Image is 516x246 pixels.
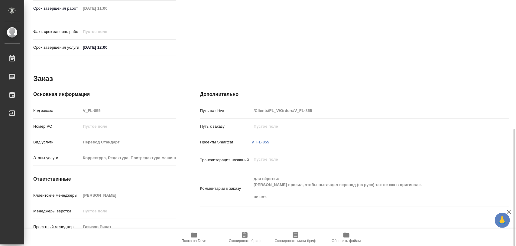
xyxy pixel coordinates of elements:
[252,140,269,144] a: V_FL-855
[275,239,316,243] span: Скопировать мини-бриф
[200,157,252,163] p: Транслитерация названий
[81,43,134,52] input: ✎ Введи что-нибудь
[252,122,483,131] input: Пустое поле
[200,91,509,98] h4: Дополнительно
[33,74,53,84] h2: Заказ
[200,139,252,145] p: Проекты Smartcat
[495,213,510,228] button: 🙏
[200,185,252,192] p: Комментарий к заказу
[200,123,252,130] p: Путь к заказу
[81,153,176,162] input: Пустое поле
[33,175,176,183] h4: Ответственные
[270,229,321,246] button: Скопировать мини-бриф
[252,174,483,202] textarea: для вёрстки: [PERSON_NAME] просил, чтобы выглядел перевод (на русс) так же как в оригинале. не нот.
[182,239,206,243] span: Папка на Drive
[33,5,81,11] p: Срок завершения работ
[219,229,270,246] button: Скопировать бриф
[33,91,176,98] h4: Основная информация
[33,192,81,198] p: Клиентские менеджеры
[321,229,372,246] button: Обновить файлы
[33,155,81,161] p: Этапы услуги
[200,108,252,114] p: Путь на drive
[81,106,176,115] input: Пустое поле
[332,239,361,243] span: Обновить файлы
[81,27,134,36] input: Пустое поле
[33,123,81,130] p: Номер РО
[33,44,81,51] p: Срок завершения услуги
[81,4,134,13] input: Пустое поле
[81,207,176,215] input: Пустое поле
[81,191,176,200] input: Пустое поле
[33,139,81,145] p: Вид услуги
[81,222,176,231] input: Пустое поле
[81,122,176,131] input: Пустое поле
[33,29,81,35] p: Факт. срок заверш. работ
[81,138,176,146] input: Пустое поле
[33,208,81,214] p: Менеджеры верстки
[497,214,508,227] span: 🙏
[252,106,483,115] input: Пустое поле
[169,229,219,246] button: Папка на Drive
[229,239,261,243] span: Скопировать бриф
[33,108,81,114] p: Код заказа
[33,224,81,230] p: Проектный менеджер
